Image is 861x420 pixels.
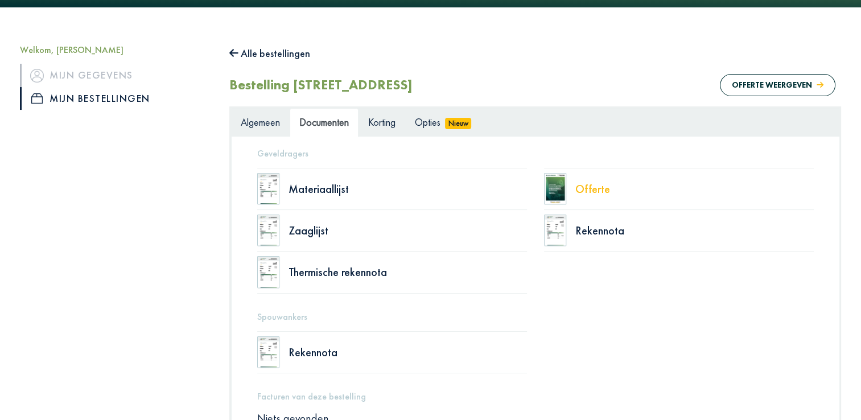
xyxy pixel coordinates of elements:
h5: Geveldragers [257,148,814,159]
img: doc [257,256,280,288]
span: Korting [368,116,396,129]
span: Opties [415,116,440,129]
ul: Tabs [231,108,839,136]
div: Zaaglijst [289,225,527,236]
h2: Bestelling [STREET_ADDRESS] [229,77,413,93]
a: iconMijn gegevens [20,64,212,87]
div: Thermische rekennota [289,266,527,278]
span: Nieuw [445,118,471,129]
img: icon [31,93,43,104]
img: doc [544,215,567,246]
img: icon [30,69,44,83]
button: Offerte weergeven [720,74,835,96]
span: Documenten [299,116,349,129]
h5: Welkom, [PERSON_NAME] [20,44,212,55]
div: Materiaallijst [289,183,527,195]
div: Offerte [575,183,814,195]
button: Alle bestellingen [229,44,310,63]
div: Rekennota [575,225,814,236]
img: doc [544,173,567,205]
a: iconMijn bestellingen [20,87,212,110]
h5: Facturen van deze bestelling [257,391,814,402]
img: doc [257,336,280,368]
h5: Spouwankers [257,311,814,322]
img: doc [257,173,280,205]
div: Rekennota [289,347,527,358]
span: Algemeen [241,116,280,129]
img: doc [257,215,280,246]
